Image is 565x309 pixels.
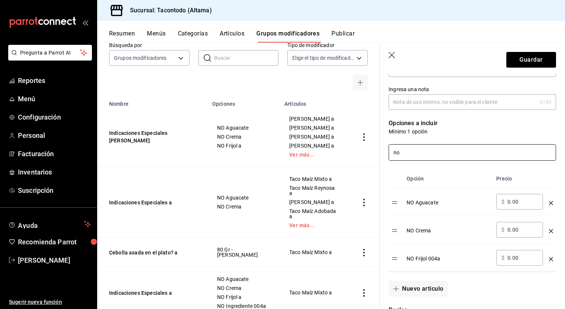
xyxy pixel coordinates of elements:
[360,289,368,297] button: actions
[389,170,556,272] table: optionsTable
[501,255,504,260] span: $
[280,96,348,107] th: Artículos
[289,125,339,130] span: [PERSON_NAME] a
[217,143,271,148] span: NO Frijol a
[18,255,91,265] span: [PERSON_NAME]
[20,49,80,57] span: Pregunta a Parrot AI
[18,185,91,195] span: Suscripción
[360,249,368,256] button: actions
[217,204,271,209] span: NO Crema
[220,30,244,43] button: Artículos
[18,220,81,229] span: Ayuda
[217,247,271,257] span: 80 Gr - [PERSON_NAME]
[124,6,212,15] h3: Sucursal: Tacontodo (Altama)
[506,52,556,68] button: Guardar
[289,143,339,148] span: [PERSON_NAME] a
[289,152,339,157] a: Ver más...
[5,54,92,62] a: Pregunta a Parrot AI
[109,199,199,206] button: Indicaciones Especiales a
[217,134,271,139] span: NO Crema
[493,170,546,188] th: Precio
[109,30,135,43] button: Resumen
[114,54,167,62] span: Grupos modificadores
[217,195,271,200] span: NO Aguacate
[208,96,280,107] th: Opciones
[217,294,271,300] span: NO Frijol a
[289,134,339,139] span: [PERSON_NAME] a
[97,96,208,107] th: Nombre
[289,250,339,255] span: Taco Maíz Mixto a
[18,75,91,86] span: Reportes
[360,199,368,206] button: actions
[389,128,556,135] p: Mínimo 1 opción
[501,199,504,204] span: $
[287,43,368,48] label: Tipo de modificador
[407,194,490,206] div: NO Aguacate
[18,112,91,122] span: Configuración
[289,223,339,228] a: Ver más...
[292,54,354,62] span: Elige el tipo de modificador
[389,145,556,160] input: Elige un artículo existente
[540,98,552,106] div: 0 /40
[404,170,493,188] th: Opción
[289,208,339,219] span: Taco Maíz Adobada a
[18,167,91,177] span: Inventarios
[18,94,91,104] span: Menú
[389,95,537,109] input: Nota de uso interno, no visible para el cliente
[389,87,556,92] label: Ingresa una nota
[389,281,448,297] button: Nuevo artículo
[18,237,91,247] span: Recomienda Parrot
[501,227,504,232] span: $
[217,276,271,282] span: NO Aguacate
[9,298,91,306] span: Sugerir nueva función
[389,119,556,128] p: Opciones a incluir
[109,289,199,297] button: Indicaciones Especiales a
[289,200,339,205] span: [PERSON_NAME] a
[407,250,490,262] div: NO Frijol 004a
[331,30,355,43] button: Publicar
[109,249,199,256] button: Cebolla asada en el plato? a
[109,43,189,48] label: Búsqueda por
[109,30,565,43] div: navigation tabs
[18,130,91,140] span: Personal
[214,50,279,65] input: Buscar
[178,30,208,43] button: Categorías
[289,185,339,196] span: Taco Maíz Reynosa a
[289,176,339,182] span: Taco Maíz Mixto a
[18,149,91,159] span: Facturación
[8,45,92,61] button: Pregunta a Parrot AI
[82,19,88,25] button: open_drawer_menu
[147,30,166,43] button: Menús
[109,129,199,144] button: Indicaciones Especiales [PERSON_NAME]
[217,303,271,309] span: NO Ingrediente 004a
[407,222,490,234] div: NO Crema
[289,290,339,295] span: Taco Maíz Mixto a
[217,285,271,291] span: NO Crema
[217,125,271,130] span: NO Aguacate
[289,116,339,121] span: [PERSON_NAME] a
[256,30,319,43] button: Grupos modificadores
[360,133,368,141] button: actions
